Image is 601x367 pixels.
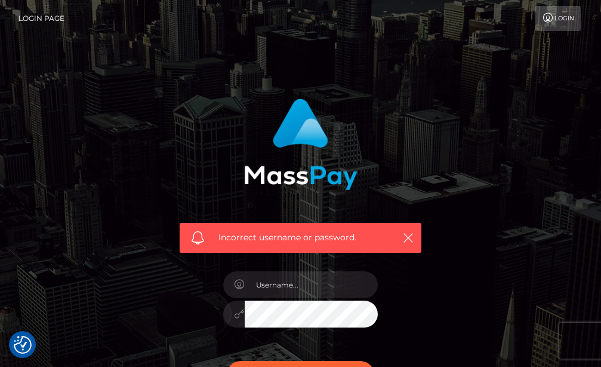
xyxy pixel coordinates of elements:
span: Incorrect username or password. [218,231,389,244]
a: Login Page [19,6,64,31]
a: Login [535,6,581,31]
img: MassPay Login [244,99,357,190]
img: Revisit consent button [14,336,32,354]
button: Consent Preferences [14,336,32,354]
input: Username... [245,271,378,298]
